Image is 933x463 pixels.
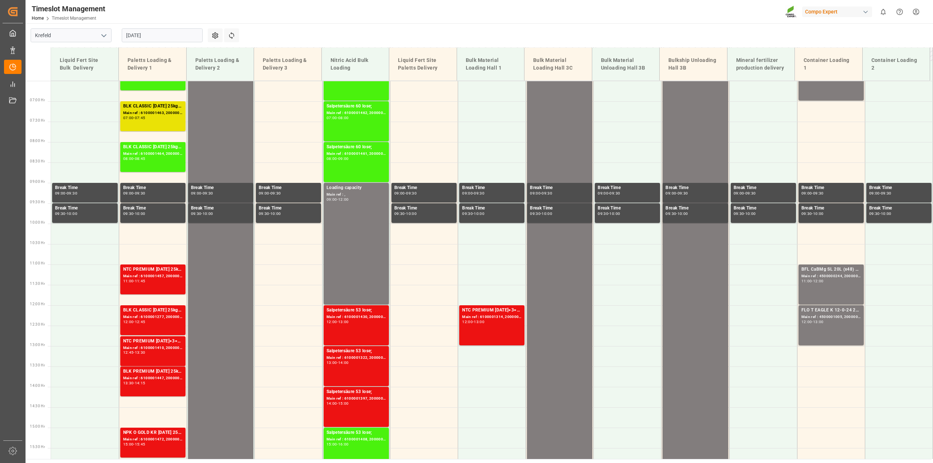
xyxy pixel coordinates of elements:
[269,212,270,215] div: -
[259,192,269,195] div: 09:00
[734,192,744,195] div: 09:00
[474,192,484,195] div: 09:30
[30,98,45,102] span: 07:00 Hr
[734,212,744,215] div: 09:30
[133,157,134,160] div: -
[530,54,586,75] div: Bulk Material Loading Hall 3C
[123,205,183,212] div: Break Time
[880,192,881,195] div: -
[260,54,316,75] div: Paletts Loading & Delivery 3
[123,314,183,320] div: Main ref : 6100001277, 2000000951; 2000000951;2000000960;
[135,443,145,446] div: 15:45
[405,192,406,195] div: -
[123,184,183,192] div: Break Time
[30,261,45,265] span: 11:00 Hr
[98,30,109,41] button: open menu
[203,192,213,195] div: 09:30
[327,320,337,323] div: 12:00
[30,180,45,184] span: 09:00 Hr
[30,404,45,408] span: 14:30 Hr
[270,192,281,195] div: 09:30
[30,220,45,224] span: 10:00 Hr
[406,192,417,195] div: 09:30
[474,320,484,323] div: 13:00
[201,192,202,195] div: -
[338,443,349,446] div: 16:00
[463,54,519,75] div: Bulk Material Loading Hall 1
[881,192,891,195] div: 09:30
[801,192,812,195] div: 09:00
[406,212,417,215] div: 10:00
[123,345,183,351] div: Main ref : 6100001410, 2000000593;
[123,103,183,110] div: BLK CLASSIC [DATE] 25kg(x40)D,EN,PL,FNL;FTL S NK 8-0-24 25kg (x40) INT;BLK SUPREM [DATE] 25kg (x4...
[133,443,134,446] div: -
[744,192,745,195] div: -
[327,436,386,443] div: Main ref : 6100001408, 2000001212;
[462,307,522,314] div: NTC PREMIUM [DATE]+3+TE BULK;
[55,205,115,212] div: Break Time
[542,192,552,195] div: 09:30
[801,184,861,192] div: Break Time
[123,110,183,116] div: Main ref : 6100001463, 2000001282;
[327,151,386,157] div: Main ref : 6100001461, 2000001280;
[328,54,383,75] div: Nitric Acid Bulk Loading
[801,307,861,314] div: FLO T EAGLE K 12-0-24 25kg (x40) INT;
[327,314,386,320] div: Main ref : 6100001430, 2000001173;
[327,402,337,405] div: 14:00
[123,338,183,345] div: NTC PREMIUM [DATE]+3+TE 600kg BB;BLK CLASSIC [DATE]+3+TE 600kg BB;NTC PREMIUM [DATE] 25kg (x40) D...
[338,320,349,323] div: 13:00
[338,361,349,364] div: 14:00
[473,212,474,215] div: -
[327,184,386,192] div: Loading capacity
[327,396,386,402] div: Main ref : 6100001397, 2000001217;
[123,279,134,283] div: 11:00
[678,192,688,195] div: 09:30
[191,212,202,215] div: 09:30
[57,54,113,75] div: Liquid Fert Site Bulk Delivery
[462,314,522,320] div: Main ref : 6100001314, 2000000927;
[812,212,813,215] div: -
[337,361,338,364] div: -
[123,381,134,385] div: 13:30
[32,3,105,14] div: Timeslot Management
[135,320,145,323] div: 12:45
[327,443,337,446] div: 15:00
[802,7,872,17] div: Compo Expert
[259,212,269,215] div: 09:30
[676,192,677,195] div: -
[327,144,386,151] div: Salpetersäure 60 lose;
[462,184,522,192] div: Break Time
[30,139,45,143] span: 08:00 Hr
[540,212,542,215] div: -
[123,157,134,160] div: 08:00
[338,157,349,160] div: 09:00
[530,184,589,192] div: Break Time
[135,351,145,354] div: 13:30
[598,184,657,192] div: Break Time
[608,192,609,195] div: -
[338,116,349,119] div: 08:00
[327,355,386,361] div: Main ref : 6100001322, 2000001142;
[30,302,45,306] span: 12:00 Hr
[744,212,745,215] div: -
[676,212,677,215] div: -
[133,351,134,354] div: -
[30,118,45,122] span: 07:30 Hr
[462,192,473,195] div: 09:00
[192,54,248,75] div: Paletts Loading & Delivery 2
[745,212,756,215] div: 10:00
[123,307,183,314] div: BLK CLASSIC [DATE] 25kg(x40)D,EN,PL,FNL;NTC CLASSIC [DATE] 25kg (x40) DE,EN,PL;
[30,343,45,347] span: 13:00 Hr
[801,279,812,283] div: 11:00
[609,212,620,215] div: 10:00
[530,205,589,212] div: Break Time
[869,184,929,192] div: Break Time
[869,212,880,215] div: 09:30
[665,192,676,195] div: 09:00
[813,320,824,323] div: 13:00
[123,443,134,446] div: 15:00
[337,157,338,160] div: -
[30,241,45,245] span: 10:30 Hr
[259,205,318,212] div: Break Time
[269,192,270,195] div: -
